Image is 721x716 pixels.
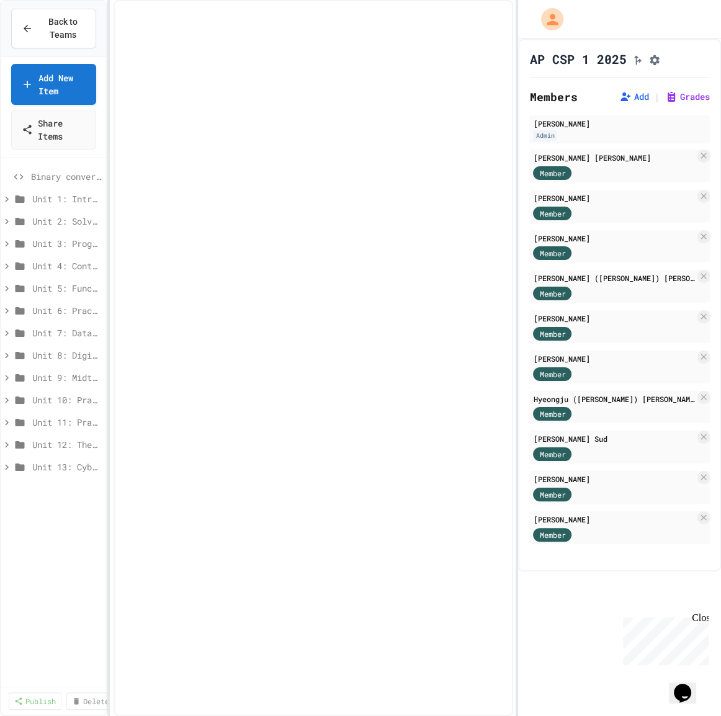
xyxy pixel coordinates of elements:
span: Member [539,449,565,460]
span: Unit 9: Midterm Exam [32,371,101,384]
a: Add New Item [11,64,96,105]
div: [PERSON_NAME] [533,473,695,485]
span: Member [539,489,565,500]
span: Member [539,248,565,259]
span: Unit 13: Cybersecurity [32,460,101,473]
button: Grades [665,91,710,103]
iframe: chat widget [669,666,709,704]
button: Add [619,91,649,103]
span: Member [539,328,565,339]
span: Binary conversion lab [31,170,101,183]
button: Assignment Settings [648,51,661,66]
span: Member [539,168,565,179]
span: Unit 6: Practice Project - Tell a Story [32,304,101,317]
a: Publish [9,692,61,710]
div: [PERSON_NAME] [533,118,706,129]
h1: AP CSP 1 2025 [529,50,626,68]
span: Unit 2: Solving Problems in Computer Science [32,215,101,228]
span: Unit 1: Intro to Computer Science [32,192,101,205]
div: Admin [533,130,557,141]
span: Unit 4: Control Structures [32,259,101,272]
div: Chat with us now!Close [5,5,86,79]
button: Click to see fork details [631,51,643,66]
span: Unit 5: Functions [32,282,101,295]
span: Unit 10: Practice Project - Wordle [32,393,101,406]
div: My Account [528,5,566,34]
a: Share Items [11,110,96,150]
div: [PERSON_NAME] [PERSON_NAME] [533,152,695,163]
span: Unit 12: The Internet [32,438,101,451]
span: Member [539,369,565,380]
div: [PERSON_NAME] ([PERSON_NAME]) [PERSON_NAME] [533,272,695,284]
div: [PERSON_NAME] [533,514,695,525]
iframe: chat widget [618,612,709,665]
span: Member [539,288,565,299]
span: Member [539,408,565,419]
button: Back to Teams [11,9,96,48]
span: Member [539,529,565,540]
div: [PERSON_NAME] Sud [533,433,695,444]
span: Unit 11: Practice Project - Loaded Dice [32,416,101,429]
div: [PERSON_NAME] [533,233,695,244]
div: [PERSON_NAME] [533,192,695,204]
span: | [654,89,660,104]
h2: Members [529,88,577,105]
span: Member [539,208,565,219]
div: [PERSON_NAME] [533,353,695,364]
a: Delete [66,692,115,710]
div: Hyeongju ([PERSON_NAME]) [PERSON_NAME] [533,393,695,405]
span: Back to Teams [40,16,86,42]
div: [PERSON_NAME] [533,313,695,324]
span: Unit 8: Digital Information [32,349,101,362]
span: Unit 7: Data Structures [32,326,101,339]
span: Unit 3: Programming with Python [32,237,101,250]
